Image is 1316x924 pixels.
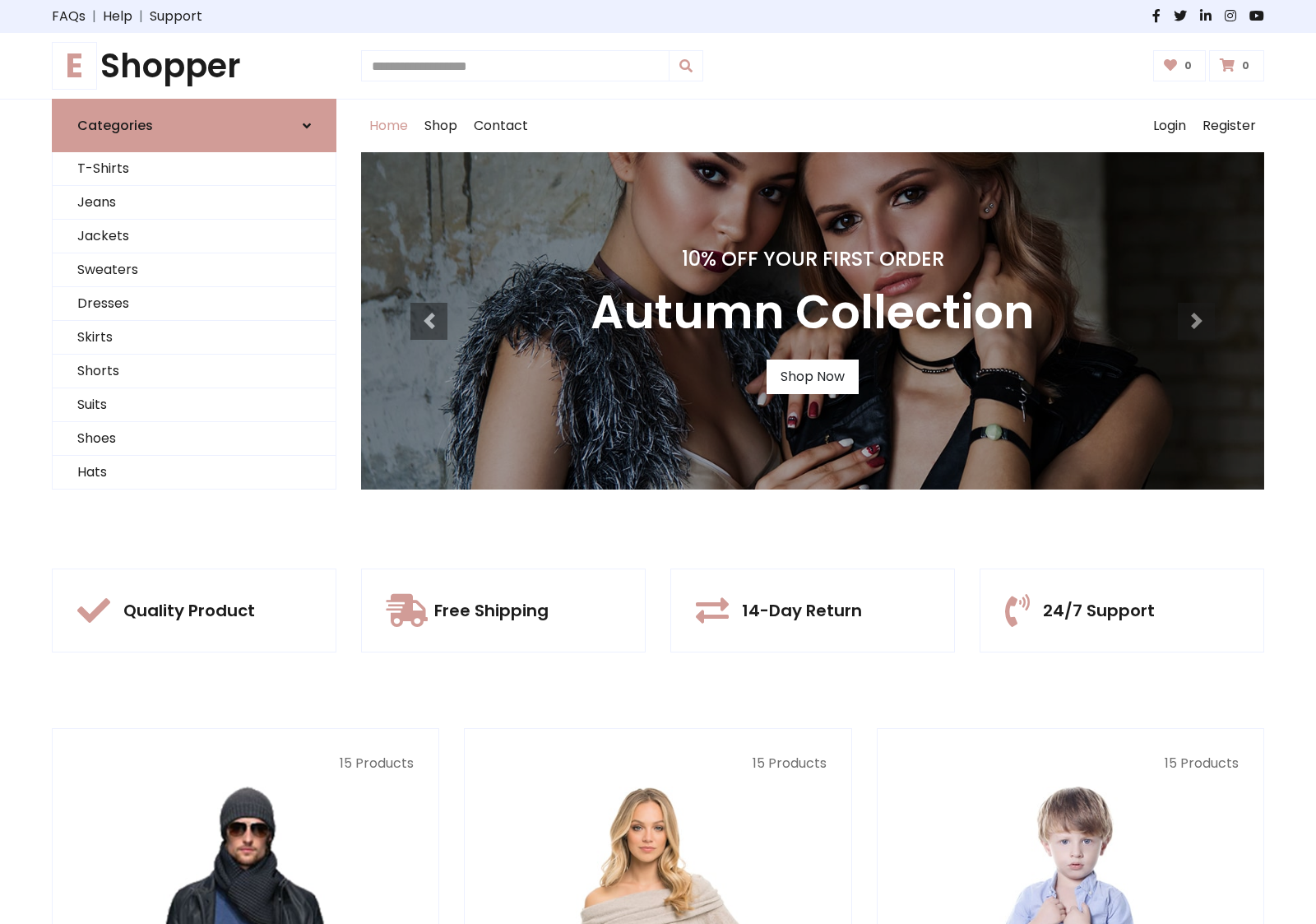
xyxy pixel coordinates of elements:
a: Login [1145,100,1194,152]
h5: Free Shipping [434,601,549,620]
a: Register [1194,100,1264,152]
h4: 10% Off Your First Order [591,248,1035,272]
a: EShopper [52,46,336,86]
a: Jackets [53,220,336,253]
a: Shoes [53,422,336,456]
h5: Quality Product [123,601,255,620]
a: Shorts [53,355,336,388]
a: Sweaters [53,253,336,287]
a: Shop [416,100,466,152]
span: 0 [1238,58,1253,73]
a: Categories [52,99,336,152]
h1: Shopper [52,46,336,86]
a: Contact [466,100,536,152]
h5: 24/7 Support [1043,601,1155,620]
p: 15 Products [77,754,414,773]
a: Hats [53,456,336,490]
h3: Autumn Collection [591,285,1035,340]
a: 0 [1209,50,1264,81]
a: Suits [53,388,336,422]
a: FAQs [52,7,86,26]
span: 0 [1180,58,1196,73]
a: Support [150,7,202,26]
span: | [86,7,103,26]
span: E [52,42,97,90]
p: 15 Products [489,754,826,773]
a: Help [103,7,132,26]
a: 0 [1153,50,1207,81]
a: Jeans [53,186,336,220]
a: Shop Now [767,360,859,394]
h5: 14-Day Return [742,601,862,620]
a: Dresses [53,287,336,321]
p: 15 Products [902,754,1239,773]
a: Skirts [53,321,336,355]
a: T-Shirts [53,152,336,186]
h6: Categories [77,118,153,133]
a: Home [361,100,416,152]
span: | [132,7,150,26]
